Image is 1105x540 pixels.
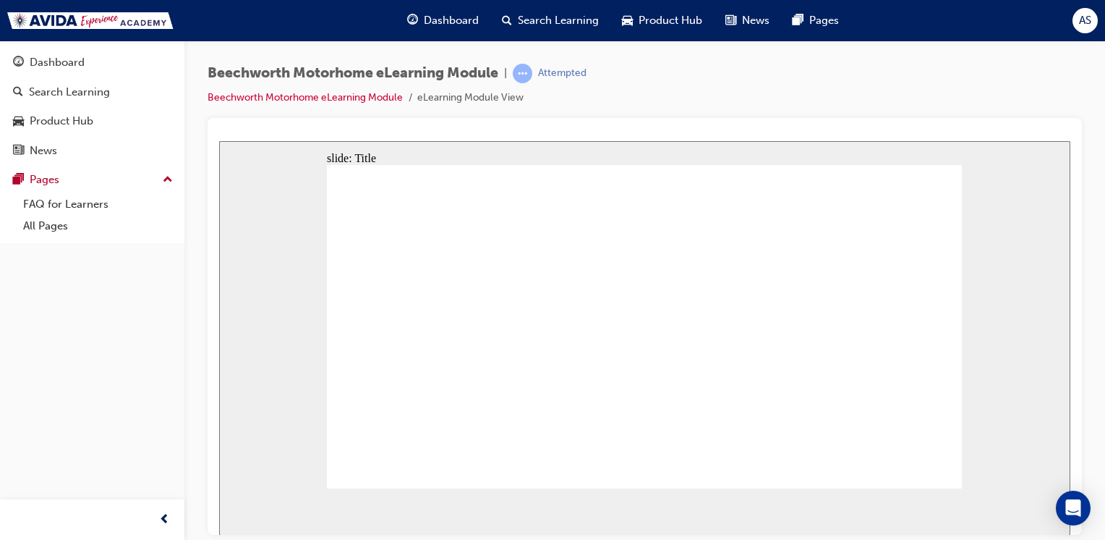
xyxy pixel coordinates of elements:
[13,56,24,69] span: guage-icon
[13,86,23,99] span: search-icon
[781,6,850,35] a: pages-iconPages
[1072,8,1098,33] button: AS
[424,12,479,29] span: Dashboard
[6,79,179,106] a: Search Learning
[538,67,586,80] div: Attempted
[30,143,57,159] div: News
[13,174,24,187] span: pages-icon
[1056,491,1091,526] div: Open Intercom Messenger
[6,138,179,164] a: News
[714,6,781,35] a: news-iconNews
[490,6,610,35] a: search-iconSearch Learning
[809,12,839,29] span: Pages
[6,49,179,76] a: Dashboard
[513,64,532,83] span: learningRecordVerb_ATTEMPT-icon
[159,511,170,529] span: prev-icon
[29,84,110,101] div: Search Learning
[6,108,179,135] a: Product Hub
[1079,12,1091,29] span: AS
[208,65,498,82] span: Beechworth Motorhome eLearning Module
[725,12,736,30] span: news-icon
[6,166,179,193] button: Pages
[13,115,24,128] span: car-icon
[622,12,633,30] span: car-icon
[793,12,803,30] span: pages-icon
[208,91,403,104] a: Beechworth Motorhome eLearning Module
[7,12,174,29] img: Trak
[742,12,769,29] span: News
[6,46,179,166] button: DashboardSearch LearningProduct HubNews
[610,6,714,35] a: car-iconProduct Hub
[396,6,490,35] a: guage-iconDashboard
[518,12,599,29] span: Search Learning
[13,145,24,158] span: news-icon
[504,65,507,82] span: |
[30,54,85,71] div: Dashboard
[417,90,524,106] li: eLearning Module View
[639,12,702,29] span: Product Hub
[17,193,179,216] a: FAQ for Learners
[17,215,179,237] a: All Pages
[30,172,59,188] div: Pages
[502,12,512,30] span: search-icon
[163,171,173,190] span: up-icon
[30,113,93,130] div: Product Hub
[407,12,418,30] span: guage-icon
